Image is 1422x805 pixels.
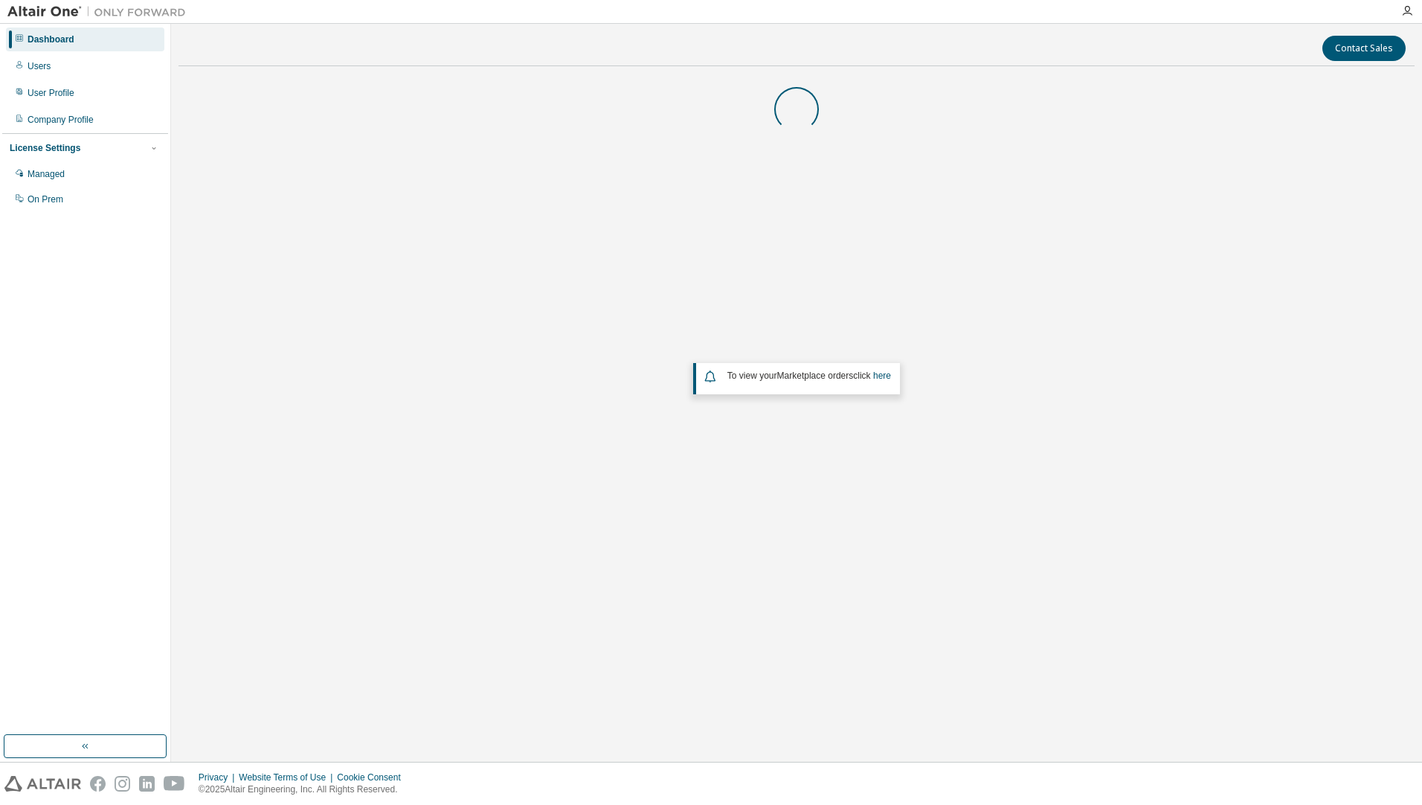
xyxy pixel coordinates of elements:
p: © 2025 Altair Engineering, Inc. All Rights Reserved. [199,783,410,796]
img: youtube.svg [164,776,185,792]
div: On Prem [28,193,63,205]
div: Dashboard [28,33,74,45]
img: Altair One [7,4,193,19]
div: Cookie Consent [337,772,409,783]
img: altair_logo.svg [4,776,81,792]
img: linkedin.svg [139,776,155,792]
img: instagram.svg [115,776,130,792]
div: License Settings [10,142,80,154]
button: Contact Sales [1322,36,1406,61]
div: Website Terms of Use [239,772,337,783]
img: facebook.svg [90,776,106,792]
em: Marketplace orders [777,371,854,381]
div: Managed [28,168,65,180]
div: Users [28,60,51,72]
div: User Profile [28,87,74,99]
div: Privacy [199,772,239,783]
div: Company Profile [28,114,94,126]
span: To view your click [727,371,891,381]
a: here [873,371,891,381]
